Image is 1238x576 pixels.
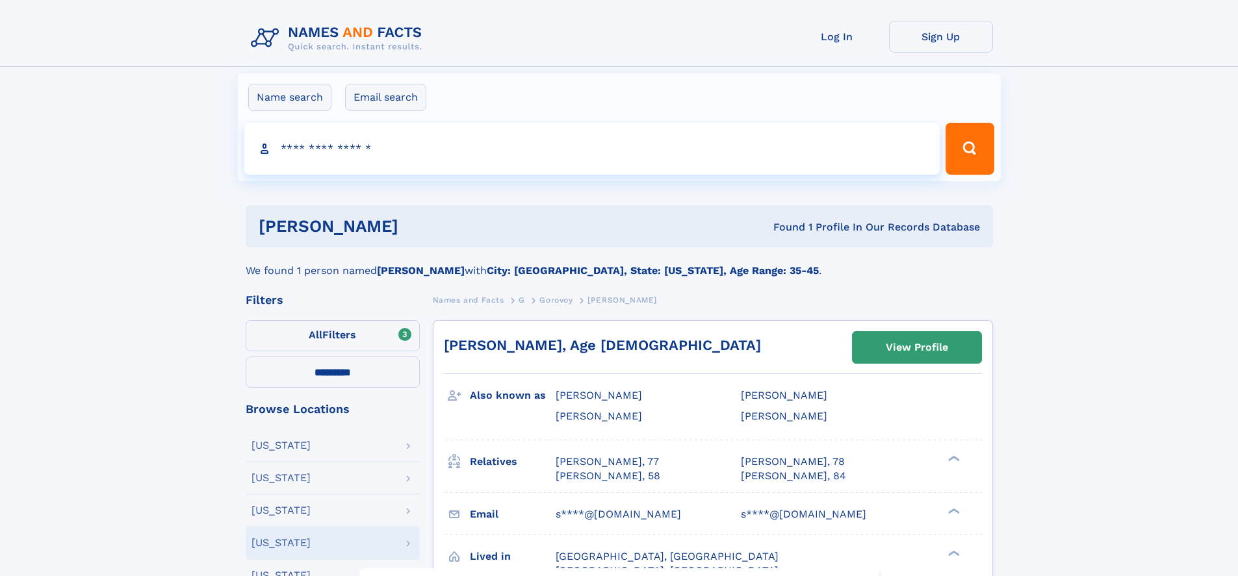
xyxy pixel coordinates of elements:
[539,295,573,305] span: Gorovoy
[519,295,525,305] span: G
[853,332,981,363] a: View Profile
[470,451,556,473] h3: Relatives
[251,505,311,516] div: [US_STATE]
[251,440,311,451] div: [US_STATE]
[539,292,573,308] a: Gorovoy
[741,455,845,469] a: [PERSON_NAME], 78
[345,84,426,111] label: Email search
[556,455,659,469] a: [PERSON_NAME], 77
[945,549,961,557] div: ❯
[946,123,994,175] button: Search Button
[741,469,846,483] a: [PERSON_NAME], 84
[248,84,331,111] label: Name search
[259,218,586,234] h1: [PERSON_NAME]
[309,329,322,341] span: All
[886,332,948,362] div: View Profile
[246,247,993,279] div: We found 1 person named with .
[741,410,827,422] span: [PERSON_NAME]
[945,507,961,515] div: ❯
[945,454,961,462] div: ❯
[586,220,980,234] div: Found 1 Profile In Our Records Database
[444,337,761,353] a: [PERSON_NAME], Age [DEMOGRAPHIC_DATA]
[246,403,420,415] div: Browse Locations
[556,469,660,483] a: [PERSON_NAME], 58
[889,21,993,53] a: Sign Up
[556,389,642,401] span: [PERSON_NAME]
[785,21,889,53] a: Log In
[556,410,642,422] span: [PERSON_NAME]
[556,550,779,562] span: [GEOGRAPHIC_DATA], [GEOGRAPHIC_DATA]
[470,384,556,407] h3: Also known as
[246,294,420,306] div: Filters
[377,264,465,277] b: [PERSON_NAME]
[519,292,525,308] a: G
[470,503,556,525] h3: Email
[251,473,311,483] div: [US_STATE]
[433,292,504,308] a: Names and Facts
[251,538,311,548] div: [US_STATE]
[246,320,420,351] label: Filters
[244,123,940,175] input: search input
[487,264,819,277] b: City: [GEOGRAPHIC_DATA], State: [US_STATE], Age Range: 35-45
[470,545,556,568] h3: Lived in
[246,21,433,56] img: Logo Names and Facts
[741,389,827,401] span: [PERSON_NAME]
[587,295,657,305] span: [PERSON_NAME]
